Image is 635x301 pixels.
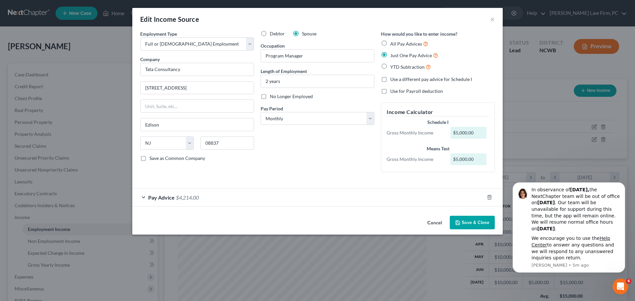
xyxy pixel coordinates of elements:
h5: Income Calculator [387,108,489,116]
label: How would you like to enter income? [381,30,457,37]
input: Enter city... [141,118,254,131]
div: Means Test [387,145,489,152]
div: $5,000.00 [450,127,487,139]
span: Company [140,56,160,62]
span: 6 [626,279,631,284]
span: Pay Advice [148,194,175,201]
span: YTD Subtraction [390,64,425,70]
button: × [490,15,495,23]
span: Debtor [270,31,285,36]
input: Unit, Suite, etc... [141,100,254,112]
div: Schedule I [387,119,489,126]
input: Search company by name... [140,63,254,76]
span: Save as Common Company [149,155,205,161]
span: Employment Type [140,31,177,37]
div: Gross Monthly Income [383,130,447,136]
div: $5,000.00 [450,153,487,165]
button: Save & Close [450,216,495,230]
button: Cancel [422,216,447,230]
input: Enter zip... [200,136,254,150]
div: Edit Income Source [140,15,199,24]
label: Length of Employment [261,68,307,75]
span: Spouse [302,31,317,36]
iframe: Intercom notifications message [503,176,635,277]
span: $4,214.00 [176,194,199,201]
input: ex: 2 years [261,75,374,88]
span: Use for Payroll deduction [390,88,443,94]
label: Occupation [261,42,285,49]
div: Gross Monthly Income [383,156,447,163]
span: All Pay Advices [390,41,422,47]
input: Enter address... [141,82,254,94]
span: Just One Pay Advice [390,53,432,58]
span: Pay Period [261,106,283,111]
iframe: Intercom live chat [613,279,628,294]
span: No Longer Employed [270,94,313,99]
input: -- [261,50,374,62]
span: Use a different pay advice for Schedule I [390,76,472,82]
